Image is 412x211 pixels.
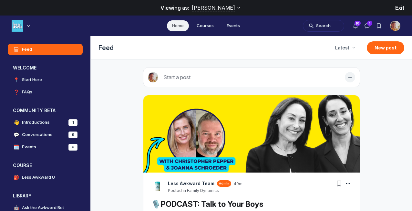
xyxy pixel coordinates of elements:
a: 🎒Less Awkward U [8,172,83,183]
button: COMMUNITY BETACollapse space [8,105,83,116]
a: Feed [8,44,83,55]
button: Search [303,20,344,32]
button: Posted in Family Dynamics [168,188,219,193]
span: Admin [219,181,229,186]
span: [PERSON_NAME] [192,5,235,11]
span: 💬 [13,132,19,138]
h4: Events [22,144,36,150]
a: Home [167,20,189,31]
button: WELCOMECollapse space [8,63,83,73]
span: Viewing as: [160,5,189,11]
header: Page Header [91,36,412,59]
a: 👋Introductions1 [8,117,83,128]
a: View Less Awkward Team profile [168,180,214,187]
button: COURSECollapse space [8,160,83,171]
span: Start a post [163,74,191,80]
h3: COURSE [13,162,32,169]
h4: Less Awkward U [22,174,55,181]
span: Exit [395,5,404,11]
a: ❓FAQs [8,87,83,98]
a: 📍Start Here [8,74,83,85]
h4: Ask the Awkward Bot [22,205,64,211]
button: Viewing as: [192,4,242,12]
h4: Feed [22,46,32,53]
span: 🗓️ [13,144,19,150]
h3: WELCOME [13,65,36,71]
button: LIBRARYCollapse space [8,191,83,201]
button: Start a post [143,67,360,87]
a: 🗓️Events6 [8,142,83,153]
a: Events [221,20,245,31]
a: 💬Conversations5 [8,129,83,140]
h4: FAQs [22,89,32,95]
span: 🤖 [13,205,19,211]
h4: Conversations [22,132,53,138]
div: 6 [68,144,77,151]
span: 🎒 [13,174,19,181]
div: 5 [68,132,77,138]
span: ❓ [13,89,19,95]
img: post cover image [143,95,360,173]
a: View Less Awkward Team profile [151,180,164,193]
span: 👋 [13,119,19,126]
h4: Introductions [22,119,50,126]
a: 🎙️PODCAST: Talk to Your Boys [151,199,263,209]
h3: COMMUNITY BETA [13,107,56,114]
button: Bookmarks [335,179,344,188]
h4: Start Here [22,77,42,83]
a: Courses [191,20,219,31]
a: 49m [234,181,242,186]
button: Post actions [344,180,352,187]
button: View Less Awkward Team profileAdmin49mPosted in Family Dynamics [168,180,242,193]
button: Exit [395,4,404,12]
h3: LIBRARY [13,193,32,199]
span: 📍 [13,77,19,83]
div: 1 [68,119,77,126]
